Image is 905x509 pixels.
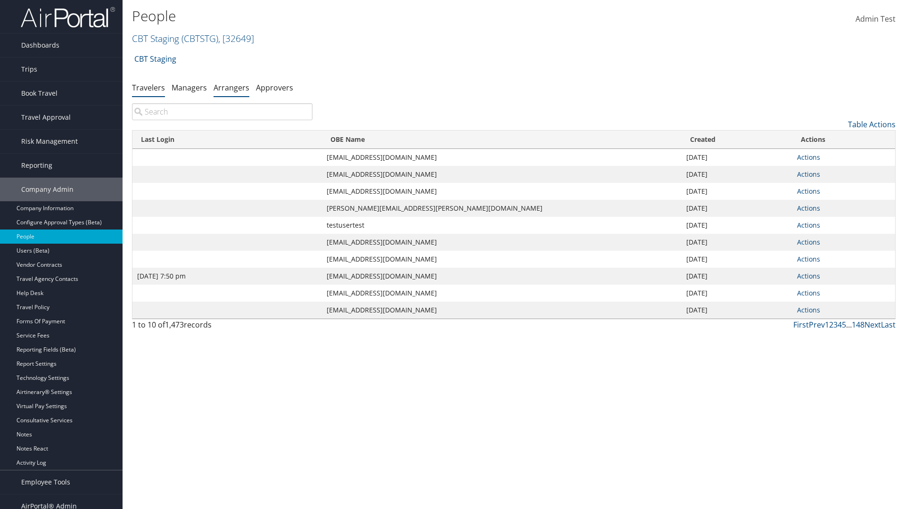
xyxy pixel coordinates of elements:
td: [DATE] [682,268,792,285]
td: [DATE] [682,217,792,234]
th: Last Login: activate to sort column ascending [132,131,322,149]
td: [DATE] [682,149,792,166]
td: [DATE] [682,183,792,200]
td: [DATE] [682,302,792,319]
a: Actions [797,254,820,263]
a: CBT Staging [134,49,176,68]
a: 2 [829,320,833,330]
td: [DATE] [682,251,792,268]
td: [DATE] [682,166,792,183]
td: [DATE] [682,200,792,217]
td: [EMAIL_ADDRESS][DOMAIN_NAME] [322,234,682,251]
a: Admin Test [856,5,896,34]
a: 5 [842,320,846,330]
a: Actions [797,305,820,314]
td: [EMAIL_ADDRESS][DOMAIN_NAME] [322,268,682,285]
span: Risk Management [21,130,78,153]
td: [EMAIL_ADDRESS][DOMAIN_NAME] [322,285,682,302]
a: Table Actions [848,119,896,130]
a: Approvers [256,82,293,93]
span: … [846,320,852,330]
span: 1,473 [165,320,184,330]
a: Actions [797,221,820,230]
span: Reporting [21,154,52,177]
a: CBT Staging [132,32,254,45]
span: Book Travel [21,82,58,105]
a: 1 [825,320,829,330]
th: OBE Name: activate to sort column ascending [322,131,682,149]
a: Prev [809,320,825,330]
a: Actions [797,153,820,162]
a: Actions [797,187,820,196]
th: Actions [792,131,895,149]
td: testusertest [322,217,682,234]
a: Actions [797,238,820,246]
td: [DATE] [682,234,792,251]
td: [EMAIL_ADDRESS][DOMAIN_NAME] [322,183,682,200]
a: Managers [172,82,207,93]
td: [EMAIL_ADDRESS][DOMAIN_NAME] [322,302,682,319]
td: [EMAIL_ADDRESS][DOMAIN_NAME] [322,166,682,183]
span: Employee Tools [21,470,70,494]
td: [DATE] 7:50 pm [132,268,322,285]
td: [EMAIL_ADDRESS][DOMAIN_NAME] [322,251,682,268]
span: Admin Test [856,14,896,24]
td: [DATE] [682,285,792,302]
a: Actions [797,170,820,179]
a: Next [864,320,881,330]
a: Travelers [132,82,165,93]
a: Actions [797,204,820,213]
img: airportal-logo.png [21,6,115,28]
span: Travel Approval [21,106,71,129]
a: Arrangers [214,82,249,93]
input: Search [132,103,313,120]
a: 3 [833,320,838,330]
a: Actions [797,271,820,280]
a: 148 [852,320,864,330]
a: First [793,320,809,330]
div: 1 to 10 of records [132,319,313,335]
h1: People [132,6,641,26]
span: ( CBTSTG ) [181,32,218,45]
a: 4 [838,320,842,330]
span: Dashboards [21,33,59,57]
td: [PERSON_NAME][EMAIL_ADDRESS][PERSON_NAME][DOMAIN_NAME] [322,200,682,217]
span: , [ 32649 ] [218,32,254,45]
a: Actions [797,288,820,297]
td: [EMAIL_ADDRESS][DOMAIN_NAME] [322,149,682,166]
span: Trips [21,57,37,81]
a: Last [881,320,896,330]
span: Company Admin [21,178,74,201]
th: Created: activate to sort column ascending [682,131,792,149]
